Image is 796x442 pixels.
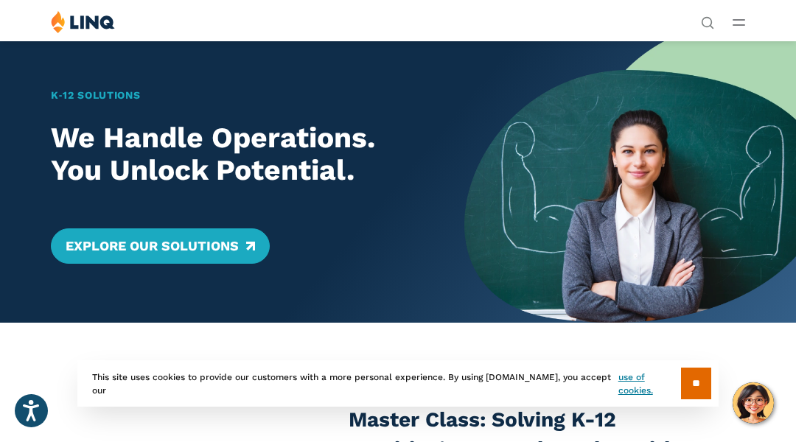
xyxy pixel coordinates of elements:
button: Open Search Bar [701,15,714,28]
h1: K‑12 Solutions [51,88,432,103]
button: Open Main Menu [733,14,745,30]
h2: We Handle Operations. You Unlock Potential. [51,122,432,188]
div: This site uses cookies to provide our customers with a more personal experience. By using [DOMAIN... [77,360,719,407]
a: use of cookies. [618,371,681,397]
nav: Utility Navigation [701,10,714,28]
button: Hello, have a question? Let’s chat. [733,382,774,424]
img: Home Banner [464,41,796,323]
a: Explore Our Solutions [51,228,270,264]
img: LINQ | K‑12 Software [51,10,115,33]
